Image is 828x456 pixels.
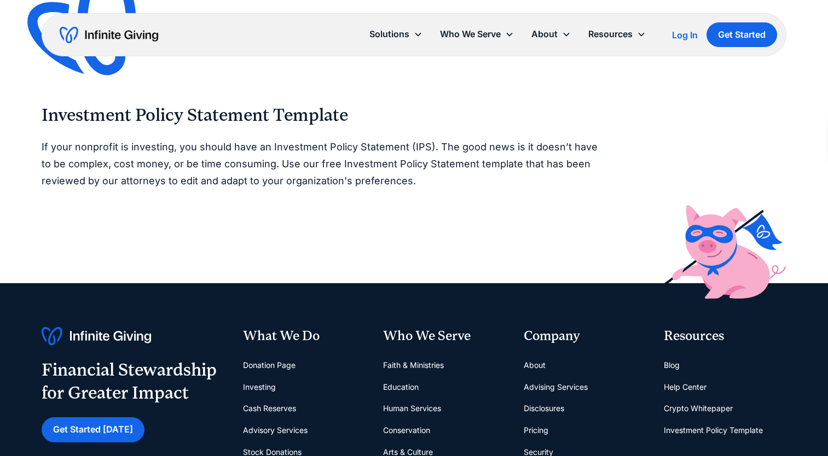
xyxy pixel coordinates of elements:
[524,354,546,376] a: About
[431,22,523,46] div: Who We Serve
[524,376,588,398] a: Advising Services
[361,22,431,46] div: Solutions
[383,397,441,419] a: Human Services
[42,105,602,126] h2: Investment Policy Statement Template
[383,327,506,346] div: Who We Serve
[383,376,419,398] a: Education
[243,327,366,346] div: What We Do
[42,139,602,189] p: If your nonprofit is investing, you should have an Investment Policy Statement (IPS). The good ne...
[664,327,786,346] div: Resources
[580,22,655,46] div: Resources
[531,27,558,42] div: About
[383,419,430,441] a: Conservation
[42,359,217,404] div: Financial Stewardship for Greater Impact
[672,31,698,39] div: Log In
[524,327,646,346] div: Company
[383,354,444,376] a: Faith & Ministries
[369,27,409,42] div: Solutions
[60,26,158,44] a: home
[672,28,698,42] a: Log In
[524,419,548,441] a: Pricing
[664,376,707,398] a: Help Center
[243,397,296,419] a: Cash Reserves
[707,22,777,47] a: Get Started
[588,27,633,42] div: Resources
[524,397,564,419] a: Disclosures
[42,417,144,442] a: Get Started [DATE]
[440,27,501,42] div: Who We Serve
[243,419,308,441] a: Advisory Services
[664,354,680,376] a: Blog
[523,22,580,46] div: About
[664,419,763,441] a: Investment Policy Template
[664,397,733,419] a: Crypto Whitepaper
[243,354,296,376] a: Donation Page
[243,376,276,398] a: Investing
